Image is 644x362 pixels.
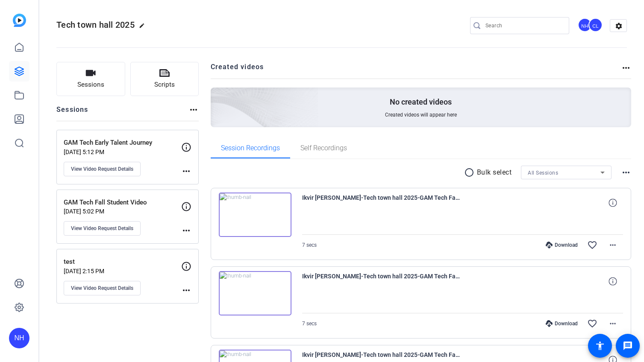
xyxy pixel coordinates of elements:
p: test [64,257,181,267]
img: blue-gradient.svg [13,14,26,27]
p: Bulk select [477,167,512,178]
p: No created videos [390,97,452,107]
mat-icon: more_horiz [621,167,631,178]
mat-icon: more_horiz [608,318,618,329]
span: View Video Request Details [71,285,133,292]
button: Scripts [130,62,199,96]
span: All Sessions [528,170,558,176]
mat-icon: settings [610,20,627,32]
button: Sessions [56,62,125,96]
button: View Video Request Details [64,221,141,236]
ngx-avatar: Nancy Hanninen [578,18,593,33]
img: thumb-nail [219,193,291,237]
mat-icon: more_horiz [608,240,618,250]
mat-icon: more_horiz [181,166,191,176]
input: Search [485,20,562,31]
span: Scripts [154,80,175,90]
mat-icon: favorite_border [587,240,597,250]
button: View Video Request Details [64,281,141,295]
span: Tech town hall 2025 [56,20,135,30]
div: CL [588,18,603,32]
span: Ikvir [PERSON_NAME]-Tech town hall 2025-GAM Tech Fall Student Video-1758036751754-webcam [302,193,460,213]
ngx-avatar: Catherine Li [588,18,603,33]
p: GAM Tech Fall Student Video [64,198,181,207]
mat-icon: more_horiz [188,105,199,115]
p: [DATE] 5:12 PM [64,149,181,155]
mat-icon: more_horiz [181,225,191,236]
span: Self Recordings [300,145,347,152]
div: NH [578,18,592,32]
mat-icon: more_horiz [181,285,191,295]
span: Created videos will appear here [385,111,457,118]
h2: Sessions [56,105,88,121]
span: 7 secs [302,242,317,248]
div: Download [541,320,582,327]
button: View Video Request Details [64,162,141,176]
mat-icon: radio_button_unchecked [464,167,477,178]
p: [DATE] 5:02 PM [64,208,181,215]
span: View Video Request Details [71,225,133,232]
p: GAM Tech Early Talent Journey [64,138,181,148]
span: Ikvir [PERSON_NAME]-Tech town hall 2025-GAM Tech Fall Student Video-1758036629682-webcam [302,271,460,292]
div: NH [9,328,29,348]
mat-icon: more_horiz [621,63,631,73]
h2: Created videos [211,62,621,79]
span: View Video Request Details [71,166,133,172]
span: 7 secs [302,321,317,327]
p: [DATE] 2:15 PM [64,268,181,274]
mat-icon: favorite_border [587,318,597,329]
span: Session Recordings [221,145,280,152]
div: Download [541,242,582,248]
img: thumb-nail [219,271,291,315]
span: Sessions [77,80,104,90]
mat-icon: edit [139,23,149,33]
mat-icon: message [623,341,633,351]
mat-icon: accessibility [595,341,605,351]
img: Creted videos background [115,3,319,188]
